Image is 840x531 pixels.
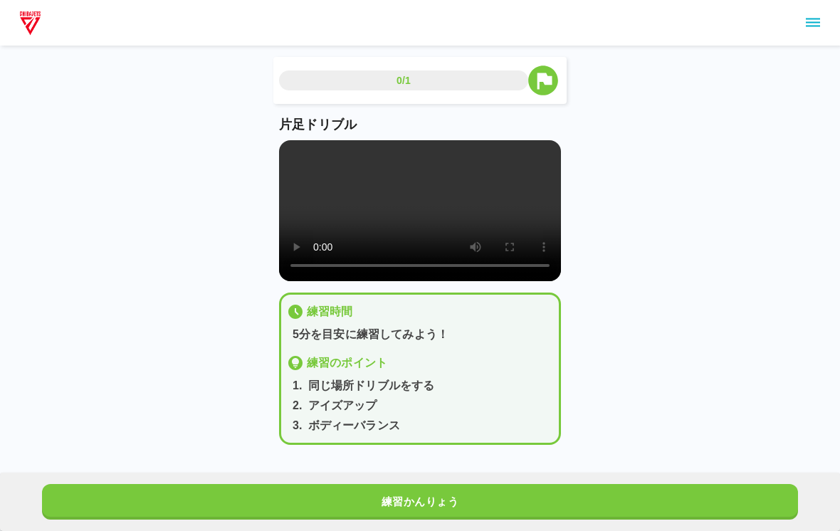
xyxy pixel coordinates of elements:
button: sidemenu [801,11,825,35]
p: 0/1 [397,73,411,88]
p: 3 . [293,417,303,434]
p: 片足ドリブル [279,115,561,135]
p: 同じ場所ドリブルをする [308,377,435,394]
p: ボディーバランス [308,417,400,434]
p: 2 . [293,397,303,414]
p: アイズアップ [308,397,377,414]
img: dummy [17,9,43,37]
p: 5分を目安に練習してみよう！ [293,326,553,343]
p: 1 . [293,377,303,394]
button: 練習かんりょう [42,484,798,520]
p: 練習時間 [307,303,353,320]
p: 練習のポイント [307,354,387,372]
